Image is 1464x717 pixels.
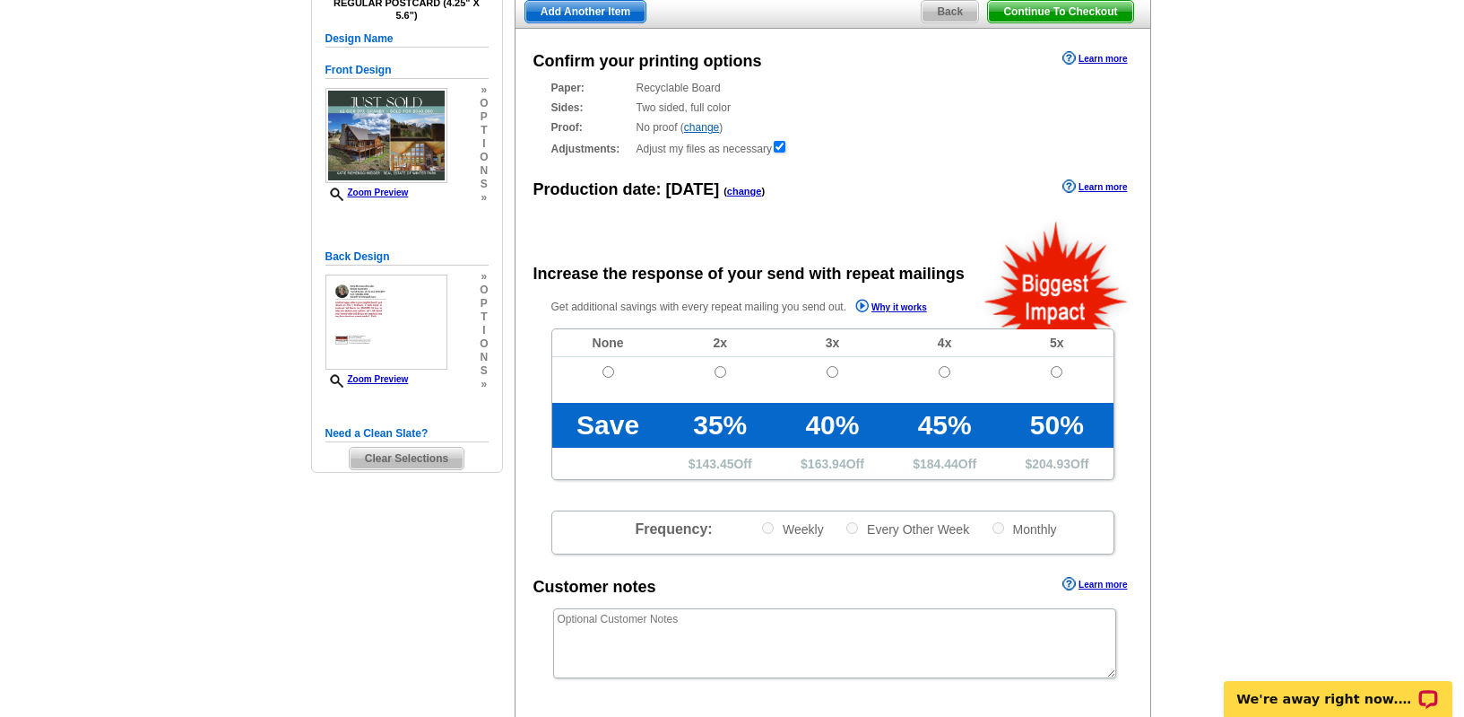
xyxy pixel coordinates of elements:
h5: Design Name [325,31,489,48]
td: 4x [888,329,1001,357]
span: o [480,284,488,297]
input: Every Other Week [846,522,858,534]
label: Every Other Week [845,520,969,538]
span: o [480,337,488,351]
span: o [480,151,488,164]
span: s [480,364,488,378]
span: Back [922,1,978,22]
span: » [480,378,488,391]
span: » [480,270,488,284]
strong: Paper: [551,80,631,96]
span: t [480,124,488,137]
td: 40% [776,403,888,448]
div: Customer notes [533,575,656,599]
a: Zoom Preview [325,374,409,384]
img: biggestImpact.png [983,219,1130,329]
div: Two sided, full color [551,100,1114,116]
span: ( ) [723,186,765,197]
a: Learn more [1062,51,1127,66]
span: n [480,351,488,364]
span: t [480,310,488,324]
a: Why it works [855,299,927,318]
td: 2x [664,329,776,357]
td: $ Off [776,448,888,479]
span: Add Another Item [525,1,645,22]
div: Recyclable Board [551,80,1114,96]
strong: Sides: [551,100,631,116]
span: Clear Selections [350,448,463,469]
iframe: LiveChat chat widget [1212,660,1464,717]
span: Frequency: [635,521,712,537]
a: change [684,121,719,134]
td: $ Off [664,448,776,479]
span: 163.94 [808,457,846,471]
div: No proof ( ) [551,119,1114,136]
td: 50% [1001,403,1113,448]
div: Confirm your printing options [533,49,762,74]
img: small-thumb.jpg [325,88,447,183]
p: Get additional savings with every repeat mailing you send out. [551,297,966,318]
span: i [480,324,488,337]
td: 3x [776,329,888,357]
div: Increase the response of your send with repeat mailings [533,262,965,286]
td: None [552,329,664,357]
span: 143.45 [696,457,734,471]
strong: Proof: [551,119,631,136]
a: change [727,186,762,197]
label: Monthly [991,520,1057,538]
span: p [480,110,488,124]
td: $ Off [1001,448,1113,479]
span: i [480,137,488,151]
td: 45% [888,403,1001,448]
span: 184.44 [920,457,958,471]
span: » [480,191,488,205]
div: Production date: [533,178,766,202]
input: Weekly [762,522,774,534]
h5: Need a Clean Slate? [325,425,489,442]
td: $ Off [888,448,1001,479]
h5: Back Design [325,249,489,266]
h5: Front Design [325,62,489,79]
span: 204.93 [1032,457,1070,471]
td: 35% [664,403,776,448]
span: n [480,164,488,178]
label: Weekly [760,520,824,538]
span: » [480,83,488,97]
a: Learn more [1062,577,1127,591]
img: small-thumb.jpg [325,275,447,370]
span: s [480,178,488,191]
a: Zoom Preview [325,188,409,197]
td: 5x [1001,329,1113,357]
input: Monthly [992,522,1004,534]
span: o [480,97,488,110]
a: Learn more [1062,179,1127,194]
span: p [480,297,488,310]
div: Adjust my files as necessary [551,139,1114,157]
span: [DATE] [666,180,720,198]
span: Continue To Checkout [988,1,1132,22]
td: Save [552,403,664,448]
strong: Adjustments: [551,141,631,157]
